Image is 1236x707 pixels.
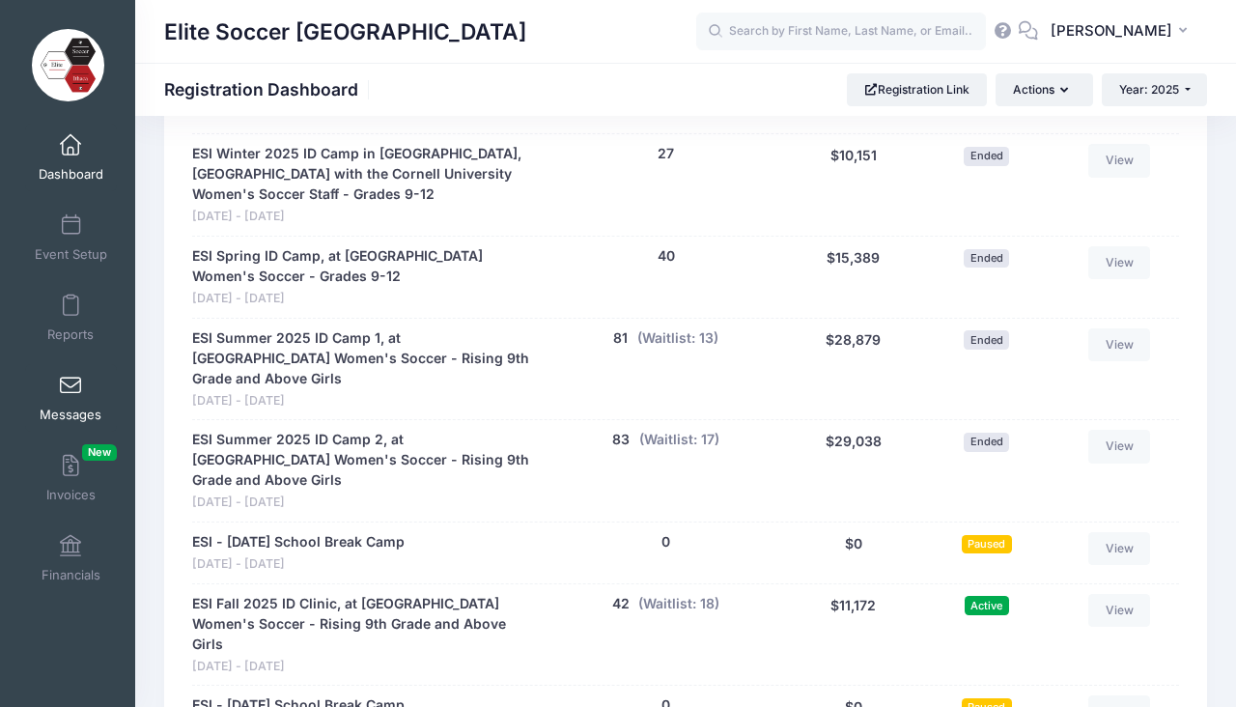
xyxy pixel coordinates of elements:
span: Paused [962,535,1012,553]
div: $0 [784,532,922,574]
span: Financials [42,567,100,583]
a: View [1088,532,1150,565]
span: Invoices [46,487,96,503]
a: ESI Summer 2025 ID Camp 2, at [GEOGRAPHIC_DATA] Women's Soccer - Rising 9th Grade and Above Girls [192,430,538,491]
span: [DATE] - [DATE] [192,494,538,512]
span: New [82,444,117,461]
button: Year: 2025 [1102,73,1207,106]
button: 0 [661,532,670,552]
a: View [1088,246,1150,279]
span: Ended [964,433,1009,451]
a: Financials [25,524,117,592]
button: 42 [612,594,630,614]
div: $15,389 [784,246,922,308]
button: Actions [996,73,1092,106]
span: [DATE] - [DATE] [192,208,538,226]
button: (Waitlist: 18) [638,594,719,614]
img: Elite Soccer Ithaca [32,29,104,101]
span: [DATE] - [DATE] [192,392,538,410]
a: Registration Link [847,73,987,106]
span: Ended [964,330,1009,349]
button: 27 [658,144,674,164]
a: ESI Spring ID Camp, at [GEOGRAPHIC_DATA] Women's Soccer - Grades 9-12 [192,246,538,287]
a: InvoicesNew [25,444,117,512]
a: Dashboard [25,124,117,191]
span: Messages [40,407,101,423]
button: [PERSON_NAME] [1038,10,1207,54]
span: Ended [964,249,1009,268]
a: Reports [25,284,117,352]
span: [PERSON_NAME] [1051,20,1172,42]
a: Messages [25,364,117,432]
h1: Registration Dashboard [164,79,375,99]
a: ESI Winter 2025 ID Camp in [GEOGRAPHIC_DATA], [GEOGRAPHIC_DATA] with the Cornell University Women... [192,144,538,205]
button: 40 [658,246,675,267]
a: View [1088,594,1150,627]
a: ESI Summer 2025 ID Camp 1, at [GEOGRAPHIC_DATA] Women's Soccer - Rising 9th Grade and Above Girls [192,328,538,389]
span: [DATE] - [DATE] [192,555,405,574]
div: $28,879 [784,328,922,410]
div: $29,038 [784,430,922,512]
span: [DATE] - [DATE] [192,290,538,308]
button: (Waitlist: 17) [639,430,719,450]
a: View [1088,328,1150,361]
input: Search by First Name, Last Name, or Email... [696,13,986,51]
a: View [1088,144,1150,177]
div: $11,172 [784,594,922,676]
span: Dashboard [39,166,103,183]
button: 81 [613,328,628,349]
button: 83 [612,430,630,450]
a: Event Setup [25,204,117,271]
span: Year: 2025 [1119,82,1179,97]
button: (Waitlist: 13) [637,328,718,349]
a: ESI - [DATE] School Break Camp [192,532,405,552]
h1: Elite Soccer [GEOGRAPHIC_DATA] [164,10,526,54]
span: [DATE] - [DATE] [192,658,538,676]
div: $10,151 [784,144,922,226]
span: Active [965,596,1009,614]
a: View [1088,430,1150,463]
a: ESI Fall 2025 ID Clinic, at [GEOGRAPHIC_DATA] Women's Soccer - Rising 9th Grade and Above Girls [192,594,538,655]
span: Ended [964,147,1009,165]
span: Reports [47,326,94,343]
span: Event Setup [35,246,107,263]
